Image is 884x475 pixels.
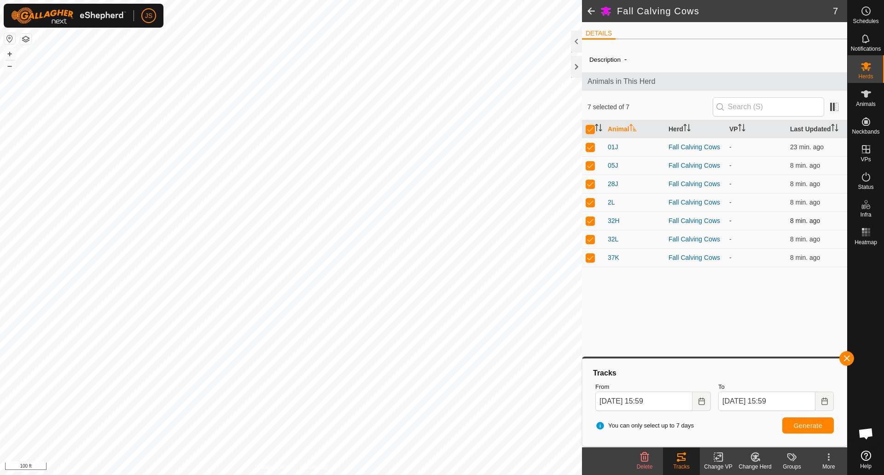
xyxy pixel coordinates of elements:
[595,382,711,392] label: From
[608,216,620,226] span: 32H
[608,142,618,152] span: 01J
[790,143,824,151] span: Sep 22, 2025, 3:35 PM
[729,235,732,243] app-display-virtual-paddock-transition: -
[608,198,615,207] span: 2L
[669,179,722,189] div: Fall Calving Cows
[669,161,722,170] div: Fall Calving Cows
[629,125,637,133] p-sorticon: Activate to sort
[729,143,732,151] app-display-virtual-paddock-transition: -
[831,125,838,133] p-sorticon: Activate to sort
[786,120,847,138] th: Last Updated
[663,463,700,471] div: Tracks
[255,463,289,471] a: Privacy Policy
[669,235,722,244] div: Fall Calving Cows
[604,120,665,138] th: Animal
[637,463,653,470] span: Delete
[587,102,713,112] span: 7 selected of 7
[608,235,618,244] span: 32L
[4,33,15,44] button: Reset Map
[592,368,837,379] div: Tracks
[587,76,842,87] span: Animals in This Herd
[790,254,820,261] span: Sep 22, 2025, 3:50 PM
[669,253,722,263] div: Fall Calving Cows
[729,162,732,169] app-display-virtual-paddock-transition: -
[790,199,820,206] span: Sep 22, 2025, 3:50 PM
[621,52,630,67] span: -
[860,463,872,469] span: Help
[608,179,618,189] span: 28J
[669,142,722,152] div: Fall Calving Cows
[729,180,732,188] app-display-virtual-paddock-transition: -
[589,56,621,63] label: Description
[851,46,881,52] span: Notifications
[852,129,879,135] span: Neckbands
[713,97,824,117] input: Search (S)
[683,125,691,133] p-sorticon: Activate to sort
[782,417,834,434] button: Generate
[848,447,884,473] a: Help
[617,6,833,17] h2: Fall Calving Cows
[145,11,152,21] span: JS
[729,199,732,206] app-display-virtual-paddock-transition: -
[4,60,15,71] button: –
[773,463,810,471] div: Groups
[608,253,619,263] span: 37K
[726,120,786,138] th: VP
[595,125,602,133] p-sorticon: Activate to sort
[790,162,820,169] span: Sep 22, 2025, 3:50 PM
[737,463,773,471] div: Change Herd
[718,382,834,392] label: To
[815,392,834,411] button: Choose Date
[852,420,880,447] div: Open chat
[856,101,876,107] span: Animals
[11,7,126,24] img: Gallagher Logo
[790,180,820,188] span: Sep 22, 2025, 3:50 PM
[300,463,327,471] a: Contact Us
[692,392,711,411] button: Choose Date
[665,120,726,138] th: Herd
[729,254,732,261] app-display-virtual-paddock-transition: -
[855,240,877,245] span: Heatmap
[810,463,847,471] div: More
[729,217,732,224] app-display-virtual-paddock-transition: -
[853,18,878,24] span: Schedules
[669,216,722,226] div: Fall Calving Cows
[595,421,694,430] span: You can only select up to 7 days
[860,212,871,217] span: Infra
[858,74,873,79] span: Herds
[4,48,15,59] button: +
[861,157,871,162] span: VPs
[608,161,618,170] span: 05J
[738,125,745,133] p-sorticon: Activate to sort
[790,235,820,243] span: Sep 22, 2025, 3:50 PM
[790,217,820,224] span: Sep 22, 2025, 3:50 PM
[582,29,616,40] li: DETAILS
[794,422,822,429] span: Generate
[858,184,873,190] span: Status
[833,4,838,18] span: 7
[669,198,722,207] div: Fall Calving Cows
[20,34,31,45] button: Map Layers
[700,463,737,471] div: Change VP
